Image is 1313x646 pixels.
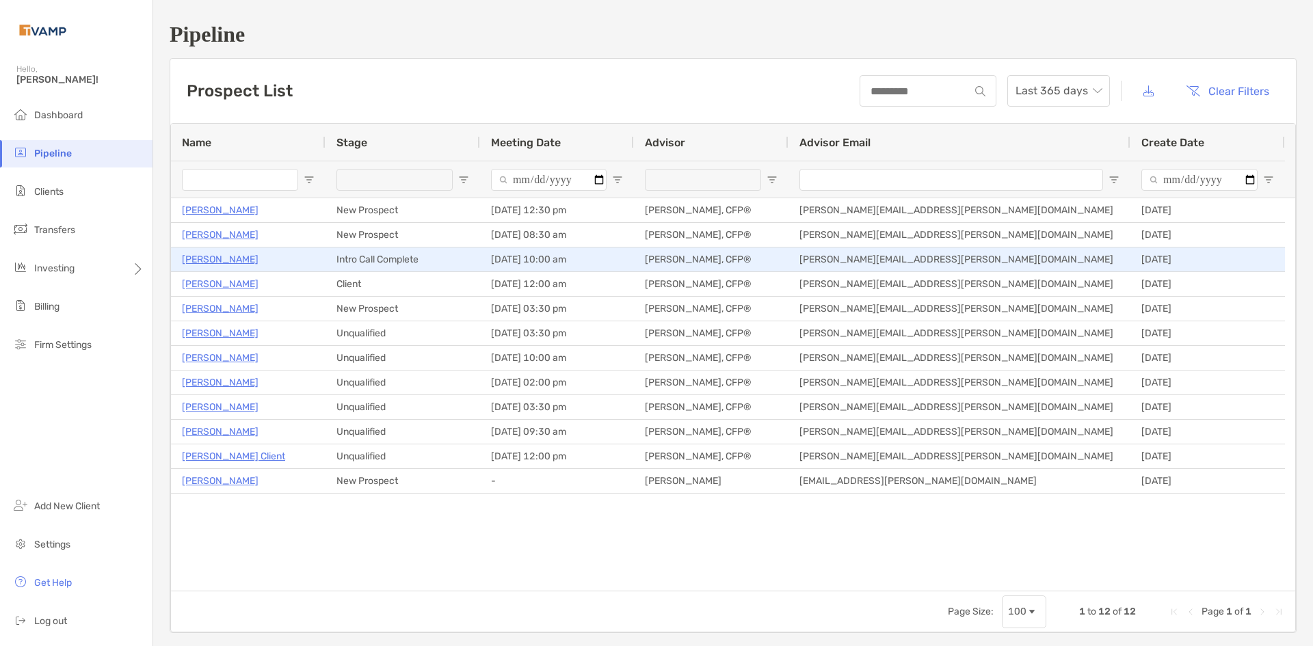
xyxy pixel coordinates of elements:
div: New Prospect [326,297,480,321]
div: [DATE] 02:00 pm [480,371,634,394]
button: Open Filter Menu [767,174,778,185]
a: [PERSON_NAME] [182,226,258,243]
p: [PERSON_NAME] Client [182,448,285,465]
a: [PERSON_NAME] [182,423,258,440]
span: Dashboard [34,109,83,121]
input: Name Filter Input [182,169,298,191]
p: [PERSON_NAME] [182,275,258,293]
img: firm-settings icon [12,336,29,352]
div: Last Page [1273,606,1284,617]
img: logout icon [12,612,29,628]
div: New Prospect [326,469,480,493]
div: [DATE] [1130,346,1285,370]
div: [PERSON_NAME][EMAIL_ADDRESS][PERSON_NAME][DOMAIN_NAME] [788,247,1130,271]
div: Next Page [1257,606,1268,617]
span: Clients [34,186,64,198]
div: [DATE] [1130,247,1285,271]
button: Open Filter Menu [612,174,623,185]
div: [PERSON_NAME][EMAIL_ADDRESS][PERSON_NAME][DOMAIN_NAME] [788,420,1130,444]
img: add_new_client icon [12,497,29,513]
h1: Pipeline [170,22,1297,47]
div: Intro Call Complete [326,247,480,271]
div: [EMAIL_ADDRESS][PERSON_NAME][DOMAIN_NAME] [788,469,1130,493]
div: Client [326,272,480,296]
div: Unqualified [326,444,480,468]
div: Unqualified [326,346,480,370]
img: transfers icon [12,221,29,237]
span: Create Date [1141,136,1204,149]
div: Unqualified [326,371,480,394]
div: [PERSON_NAME], CFP® [634,395,788,419]
div: - [480,469,634,493]
span: Stage [336,136,367,149]
div: [PERSON_NAME][EMAIL_ADDRESS][PERSON_NAME][DOMAIN_NAME] [788,321,1130,345]
a: [PERSON_NAME] [182,472,258,489]
div: [DATE] 03:30 pm [480,297,634,321]
div: New Prospect [326,223,480,247]
a: [PERSON_NAME] [182,374,258,391]
span: 1 [1245,606,1251,617]
a: [PERSON_NAME] [182,325,258,342]
button: Open Filter Menu [1263,174,1274,185]
span: 1 [1226,606,1232,617]
span: Log out [34,615,67,627]
input: Advisor Email Filter Input [799,169,1103,191]
span: Meeting Date [491,136,561,149]
div: [PERSON_NAME], CFP® [634,297,788,321]
img: clients icon [12,183,29,199]
div: [DATE] [1130,198,1285,222]
span: Pipeline [34,148,72,159]
span: to [1087,606,1096,617]
div: First Page [1169,606,1180,617]
div: New Prospect [326,198,480,222]
button: Open Filter Menu [1109,174,1119,185]
span: Page [1202,606,1224,617]
a: [PERSON_NAME] [182,251,258,268]
a: [PERSON_NAME] [182,202,258,219]
span: Add New Client [34,500,100,512]
div: Unqualified [326,321,480,345]
div: [DATE] [1130,395,1285,419]
div: [PERSON_NAME][EMAIL_ADDRESS][PERSON_NAME][DOMAIN_NAME] [788,346,1130,370]
a: [PERSON_NAME] [182,349,258,366]
div: [PERSON_NAME], CFP® [634,371,788,394]
span: of [1234,606,1243,617]
button: Clear Filters [1176,76,1279,106]
span: Get Help [34,577,72,589]
div: [PERSON_NAME][EMAIL_ADDRESS][PERSON_NAME][DOMAIN_NAME] [788,223,1130,247]
img: pipeline icon [12,144,29,161]
button: Open Filter Menu [304,174,315,185]
div: [DATE] 03:30 pm [480,395,634,419]
span: [PERSON_NAME]! [16,74,144,85]
div: [DATE] [1130,223,1285,247]
img: input icon [975,86,985,96]
img: investing icon [12,259,29,275]
a: [PERSON_NAME] [182,300,258,317]
div: [DATE] 12:00 pm [480,444,634,468]
div: [PERSON_NAME], CFP® [634,420,788,444]
div: [PERSON_NAME][EMAIL_ADDRESS][PERSON_NAME][DOMAIN_NAME] [788,198,1130,222]
span: of [1113,606,1122,617]
img: Zoe Logo [16,5,69,55]
div: [PERSON_NAME], CFP® [634,346,788,370]
div: [DATE] [1130,420,1285,444]
div: [PERSON_NAME][EMAIL_ADDRESS][PERSON_NAME][DOMAIN_NAME] [788,297,1130,321]
div: [PERSON_NAME], CFP® [634,198,788,222]
h3: Prospect List [187,81,293,100]
img: get-help icon [12,574,29,590]
div: [DATE] [1130,469,1285,493]
div: [DATE] 08:30 am [480,223,634,247]
div: [PERSON_NAME], CFP® [634,272,788,296]
div: Unqualified [326,420,480,444]
div: [DATE] [1130,444,1285,468]
div: [PERSON_NAME][EMAIL_ADDRESS][PERSON_NAME][DOMAIN_NAME] [788,272,1130,296]
img: dashboard icon [12,106,29,122]
input: Meeting Date Filter Input [491,169,607,191]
